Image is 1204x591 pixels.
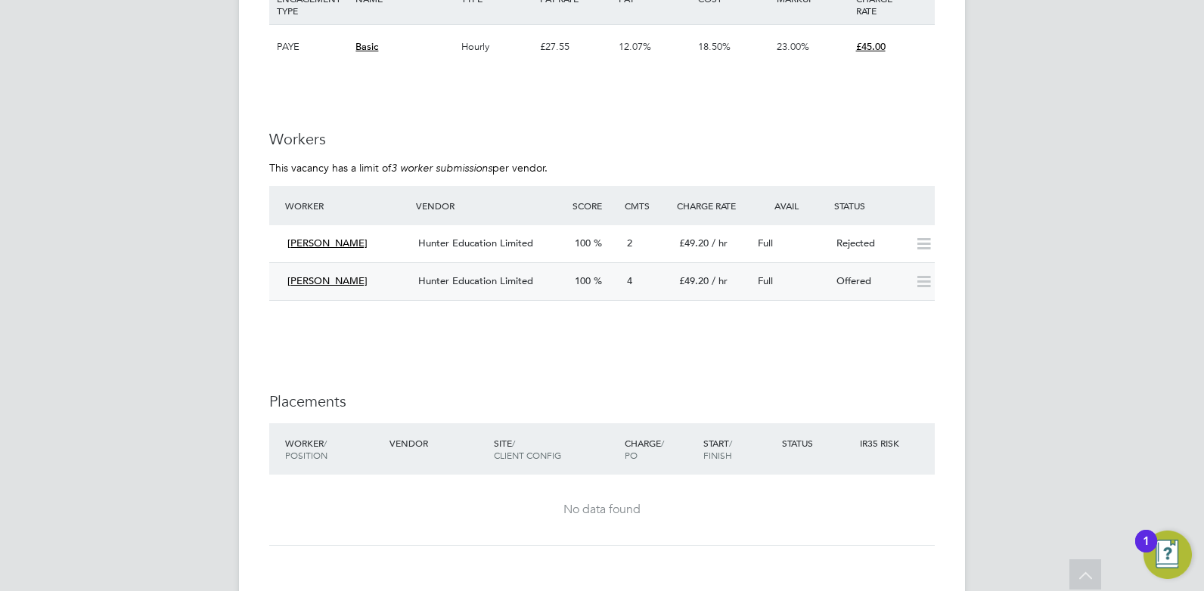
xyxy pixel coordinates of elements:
span: 4 [627,274,632,287]
span: £49.20 [679,237,709,249]
span: Hunter Education Limited [418,274,533,287]
div: Worker [281,429,386,469]
div: PAYE [273,25,352,69]
span: Hunter Education Limited [418,237,533,249]
div: Site [490,429,621,469]
span: £45.00 [856,40,886,53]
em: 3 worker submissions [391,161,492,175]
span: 18.50% [698,40,731,53]
span: £49.20 [679,274,709,287]
h3: Workers [269,129,935,149]
span: 12.07% [619,40,651,53]
div: Score [569,192,621,219]
div: Worker [281,192,412,219]
div: Hourly [458,25,536,69]
p: This vacancy has a limit of per vendor. [269,161,935,175]
span: Full [758,274,773,287]
div: Vendor [412,192,569,219]
span: Basic [355,40,378,53]
div: Avail [752,192,830,219]
span: / Finish [703,437,732,461]
div: Rejected [830,231,909,256]
div: IR35 Risk [856,429,908,456]
span: Full [758,237,773,249]
span: 100 [575,237,591,249]
div: Status [830,192,935,219]
div: 1 [1143,541,1150,561]
span: 100 [575,274,591,287]
div: £27.55 [536,25,615,69]
div: Status [778,429,857,456]
button: Open Resource Center, 1 new notification [1143,531,1192,579]
div: Start [700,429,778,469]
span: [PERSON_NAME] [287,274,368,287]
div: Cmts [621,192,673,219]
span: / hr [712,237,728,249]
span: / Client Config [494,437,561,461]
span: 2 [627,237,632,249]
span: / Position [285,437,327,461]
div: Charge [621,429,700,469]
span: [PERSON_NAME] [287,237,368,249]
div: Charge Rate [673,192,752,219]
div: Offered [830,269,909,294]
div: No data found [284,502,920,518]
h3: Placements [269,391,935,411]
span: / hr [712,274,728,287]
div: Vendor [386,429,490,456]
span: / PO [625,437,664,461]
span: 23.00% [777,40,809,53]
